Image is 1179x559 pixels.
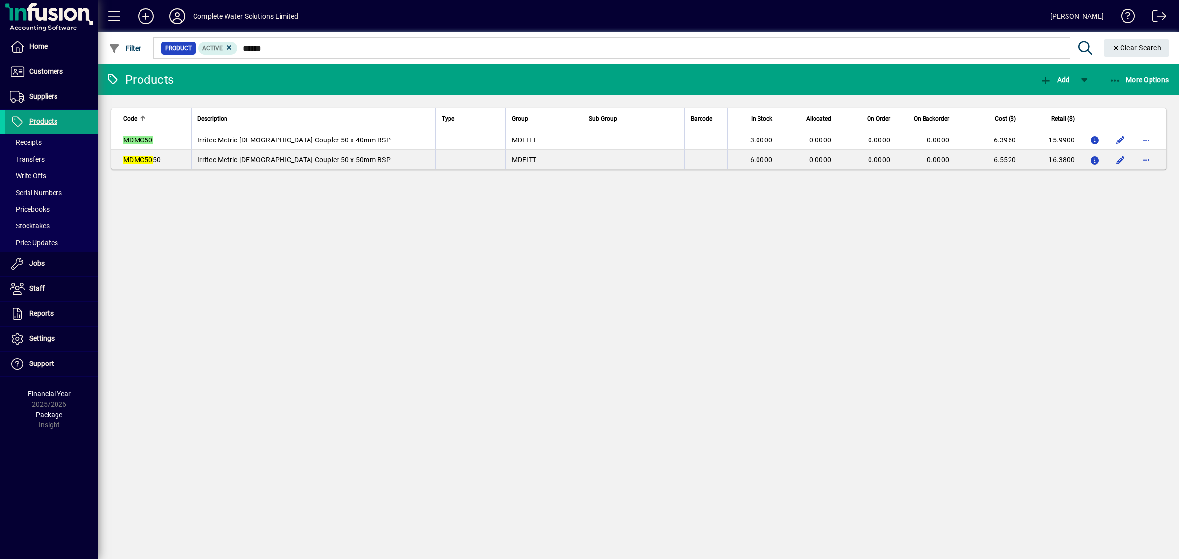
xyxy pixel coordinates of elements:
span: Product [165,43,192,53]
span: Barcode [691,113,712,124]
span: Settings [29,335,55,342]
div: Allocated [792,113,840,124]
span: Price Updates [10,239,58,247]
span: Type [442,113,454,124]
a: Knowledge Base [1114,2,1135,34]
a: Settings [5,327,98,351]
span: In Stock [751,113,772,124]
span: Code [123,113,137,124]
div: Complete Water Solutions Limited [193,8,299,24]
a: Home [5,34,98,59]
span: Sub Group [589,113,617,124]
span: MDFITT [512,156,537,164]
td: 6.5520 [963,150,1022,169]
span: Home [29,42,48,50]
button: More options [1138,132,1154,148]
button: Profile [162,7,193,25]
span: Stocktakes [10,222,50,230]
button: Clear [1104,39,1170,57]
a: Staff [5,277,98,301]
span: Write Offs [10,172,46,180]
button: Add [1038,71,1072,88]
span: Irritec Metric [DEMOGRAPHIC_DATA] Coupler 50 x 50mm BSP [197,156,391,164]
span: Clear Search [1112,44,1162,52]
a: Transfers [5,151,98,168]
div: On Order [851,113,899,124]
span: Active [202,45,223,52]
a: Serial Numbers [5,184,98,201]
span: Financial Year [28,390,71,398]
a: Logout [1145,2,1167,34]
div: Products [106,72,174,87]
span: 0.0000 [809,156,832,164]
a: Jobs [5,252,98,276]
span: 0.0000 [927,136,950,144]
button: Filter [106,39,144,57]
a: Price Updates [5,234,98,251]
td: 6.3960 [963,130,1022,150]
button: More options [1138,152,1154,168]
div: Barcode [691,113,721,124]
span: Irritec Metric [DEMOGRAPHIC_DATA] Coupler 50 x 40mm BSP [197,136,391,144]
a: Reports [5,302,98,326]
span: 3.0000 [750,136,773,144]
div: Code [123,113,161,124]
mat-chip: Activation Status: Active [198,42,238,55]
span: Staff [29,284,45,292]
span: Suppliers [29,92,57,100]
span: On Backorder [914,113,949,124]
span: 50 [123,156,161,164]
a: Write Offs [5,168,98,184]
span: On Order [867,113,890,124]
div: Description [197,113,429,124]
span: Support [29,360,54,367]
td: 15.9900 [1022,130,1081,150]
td: 16.3800 [1022,150,1081,169]
span: Allocated [806,113,831,124]
a: Receipts [5,134,98,151]
a: Pricebooks [5,201,98,218]
a: Customers [5,59,98,84]
span: Products [29,117,57,125]
button: Edit [1113,132,1128,148]
span: Retail ($) [1051,113,1075,124]
span: 0.0000 [868,136,891,144]
span: Reports [29,309,54,317]
div: In Stock [733,113,781,124]
span: 0.0000 [868,156,891,164]
span: Serial Numbers [10,189,62,196]
button: Edit [1113,152,1128,168]
span: Receipts [10,139,42,146]
span: Package [36,411,62,419]
div: [PERSON_NAME] [1050,8,1104,24]
span: 0.0000 [927,156,950,164]
span: Jobs [29,259,45,267]
span: Add [1040,76,1069,84]
em: MDMC50 [123,156,153,164]
span: Transfers [10,155,45,163]
div: On Backorder [910,113,958,124]
a: Suppliers [5,84,98,109]
button: Add [130,7,162,25]
span: Customers [29,67,63,75]
span: Pricebooks [10,205,50,213]
span: Group [512,113,528,124]
span: 0.0000 [809,136,832,144]
a: Stocktakes [5,218,98,234]
div: Group [512,113,577,124]
span: 6.0000 [750,156,773,164]
span: More Options [1109,76,1169,84]
span: Description [197,113,227,124]
div: Sub Group [589,113,678,124]
span: Filter [109,44,141,52]
button: More Options [1107,71,1172,88]
span: MDFITT [512,136,537,144]
span: Cost ($) [995,113,1016,124]
a: Support [5,352,98,376]
div: Type [442,113,500,124]
em: MDMC50 [123,136,153,144]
